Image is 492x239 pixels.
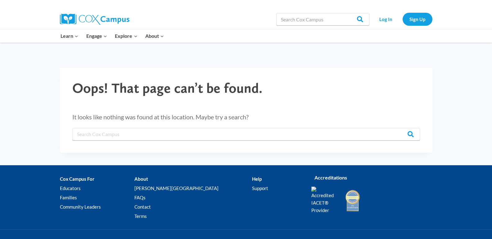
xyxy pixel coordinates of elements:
[61,32,78,40] span: Learn
[314,175,347,180] strong: Accreditations
[252,184,302,193] a: Support
[134,193,252,202] a: FAQs
[115,32,137,40] span: Explore
[57,29,168,42] nav: Primary Navigation
[86,32,107,40] span: Engage
[145,32,164,40] span: About
[372,13,399,25] a: Log In
[72,128,420,140] input: Search Cox Campus
[60,202,134,212] a: Community Leaders
[134,212,252,221] a: Terms
[403,13,432,25] a: Sign Up
[72,80,420,96] h1: Oops! That page can’t be found.
[345,189,360,212] img: IDA Accredited
[60,14,129,25] img: Cox Campus
[60,193,134,202] a: Families
[134,184,252,193] a: [PERSON_NAME][GEOGRAPHIC_DATA]
[276,13,369,25] input: Search Cox Campus
[60,184,134,193] a: Educators
[372,13,432,25] nav: Secondary Navigation
[72,112,420,122] p: It looks like nothing was found at this location. Maybe try a search?
[311,187,338,214] img: Accredited IACET® Provider
[134,202,252,212] a: Contact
